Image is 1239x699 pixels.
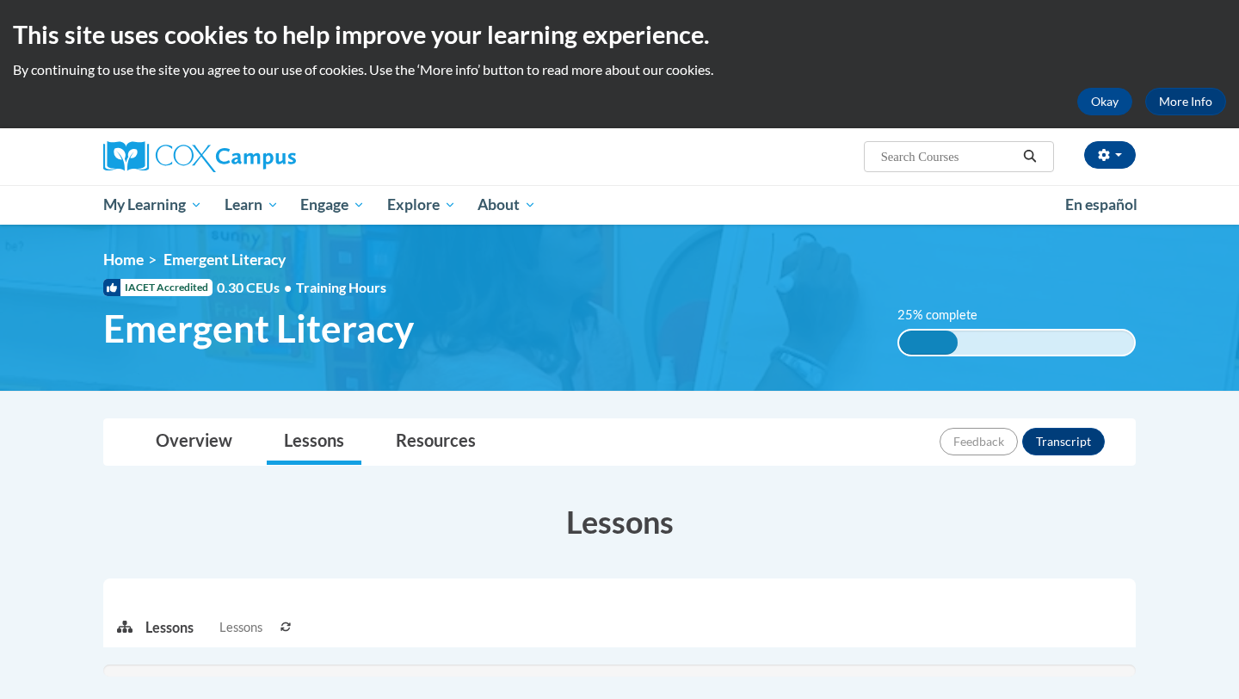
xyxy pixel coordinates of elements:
label: 25% complete [897,306,996,325]
a: Explore [376,185,467,225]
span: 0.30 CEUs [217,278,296,297]
span: Training Hours [296,279,386,295]
a: Learn [213,185,290,225]
span: My Learning [103,195,202,215]
span: Emergent Literacy [103,306,414,351]
div: Main menu [77,185,1162,225]
p: By continuing to use the site you agree to our use of cookies. Use the ‘More info’ button to read... [13,60,1226,79]
div: 25% complete [899,331,958,355]
span: Emergent Literacy [163,251,286,269]
span: About [478,195,536,215]
span: Engage [300,195,365,215]
a: Overview [139,419,250,465]
a: Cox Campus [103,141,430,172]
button: Okay [1077,88,1132,115]
span: Explore [387,195,456,215]
span: • [284,279,292,295]
a: About [467,185,548,225]
a: En español [1054,187,1149,223]
span: Learn [225,195,279,215]
a: Lessons [267,419,361,465]
h3: Lessons [103,500,1136,543]
input: Search Courses [879,146,1017,167]
a: More Info [1145,88,1226,115]
a: My Learning [92,185,213,225]
button: Feedback [940,428,1018,455]
button: Transcript [1022,428,1105,455]
a: Engage [289,185,376,225]
a: Resources [379,419,493,465]
button: Search [1017,146,1043,167]
span: IACET Accredited [103,279,213,296]
span: En español [1065,195,1137,213]
img: Cox Campus [103,141,296,172]
button: Account Settings [1084,141,1136,169]
span: Lessons [219,618,262,637]
h2: This site uses cookies to help improve your learning experience. [13,17,1226,52]
a: Home [103,251,144,269]
p: Lessons [145,618,194,637]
